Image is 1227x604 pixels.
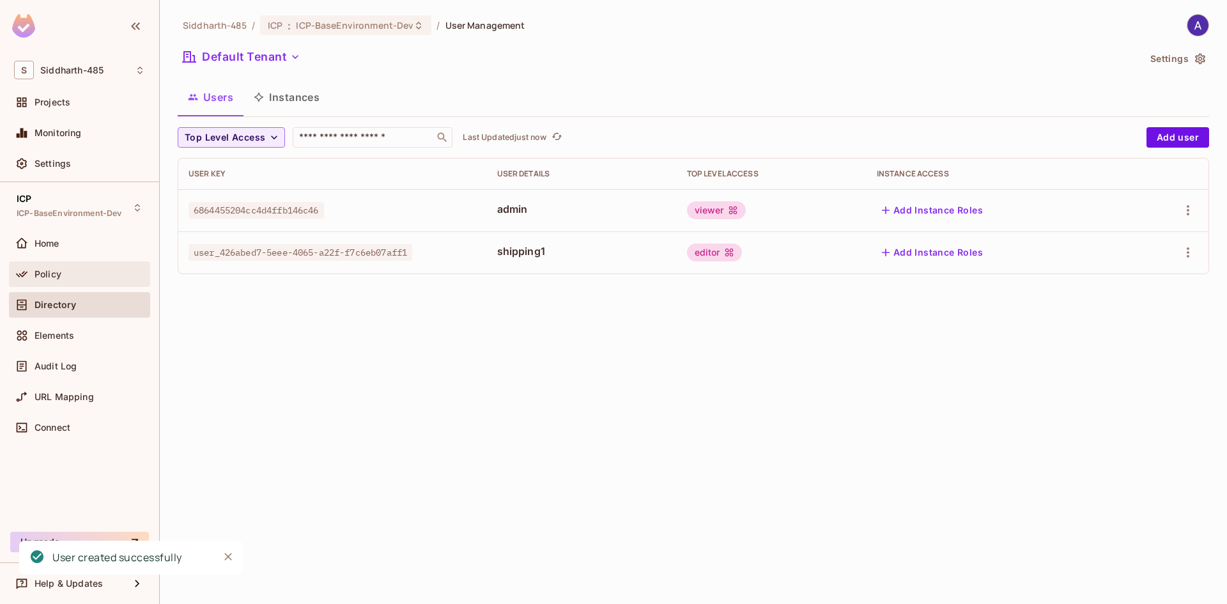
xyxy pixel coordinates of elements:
span: ICP-BaseEnvironment-Dev [296,19,413,31]
button: Users [178,81,243,113]
div: viewer [687,201,746,219]
span: ICP-BaseEnvironment-Dev [17,208,121,219]
span: Projects [35,97,70,107]
span: Monitoring [35,128,82,138]
span: Audit Log [35,361,77,371]
span: Workspace: Siddharth-485 [40,65,104,75]
li: / [252,19,255,31]
button: Top Level Access [178,127,285,148]
span: Directory [35,300,76,310]
span: user_426abed7-5eee-4065-a22f-f7c6eb07aff1 [189,244,412,261]
div: User created successfully [52,550,182,566]
span: 6864455204cc4d4ffb146c46 [189,202,324,219]
button: Add Instance Roles [877,242,988,263]
div: Instance Access [877,169,1117,179]
span: Click to refresh data [546,130,564,145]
button: Instances [243,81,330,113]
div: Top Level Access [687,169,856,179]
span: Home [35,238,59,249]
p: Last Updated just now [463,132,546,143]
span: User Management [445,19,525,31]
img: SReyMgAAAABJRU5ErkJggg== [12,14,35,38]
span: Connect [35,422,70,433]
span: admin [497,202,667,216]
span: S [14,61,34,79]
div: editor [687,244,742,261]
button: Close [219,547,238,566]
span: URL Mapping [35,392,94,402]
button: Default Tenant [178,47,305,67]
button: refresh [549,130,564,145]
button: Settings [1145,49,1209,69]
button: Add Instance Roles [877,200,988,221]
span: Settings [35,159,71,169]
span: Top Level Access [185,130,265,146]
span: the active workspace [183,19,247,31]
li: / [436,19,440,31]
span: shipping1 [497,244,667,258]
span: Elements [35,330,74,341]
span: : [287,20,291,31]
span: ICP [17,194,31,204]
button: Add user [1146,127,1209,148]
img: ASHISH SANDEY [1187,15,1208,36]
span: refresh [552,131,562,144]
div: User Details [497,169,667,179]
span: Policy [35,269,61,279]
div: User Key [189,169,477,179]
span: ICP [268,19,282,31]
